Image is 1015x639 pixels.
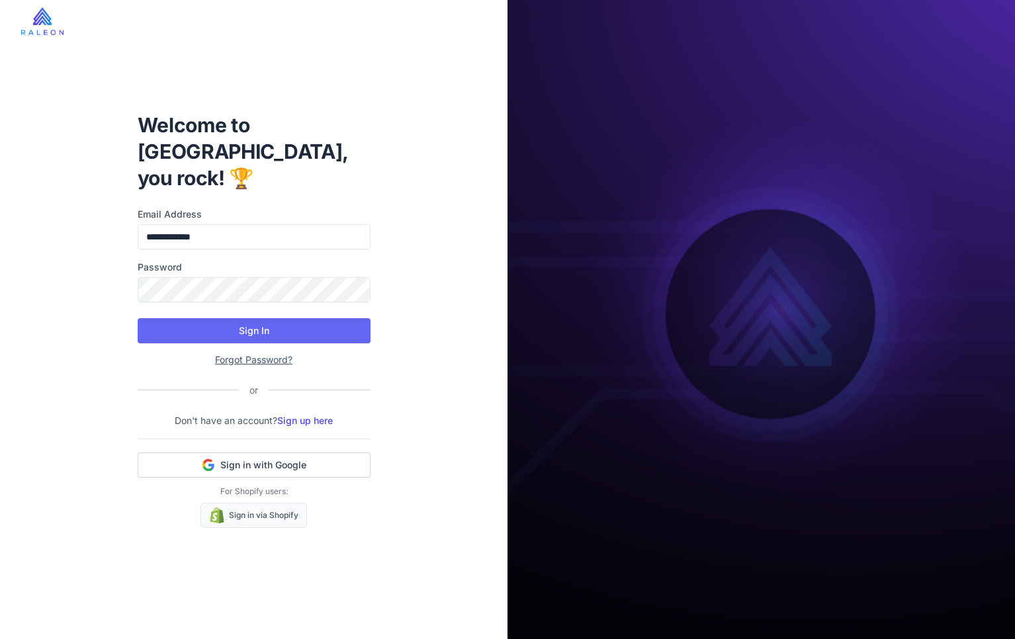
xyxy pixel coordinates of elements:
[200,503,307,528] a: Sign in via Shopify
[239,383,269,398] div: or
[220,458,306,472] span: Sign in with Google
[138,318,371,343] button: Sign In
[21,7,64,35] img: raleon-logo-whitebg.9aac0268.jpg
[138,207,371,222] label: Email Address
[277,415,333,426] a: Sign up here
[138,413,371,428] p: Don't have an account?
[215,354,292,365] a: Forgot Password?
[138,486,371,497] p: For Shopify users:
[138,452,371,478] button: Sign in with Google
[138,112,371,191] h1: Welcome to [GEOGRAPHIC_DATA], you rock! 🏆
[138,260,371,275] label: Password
